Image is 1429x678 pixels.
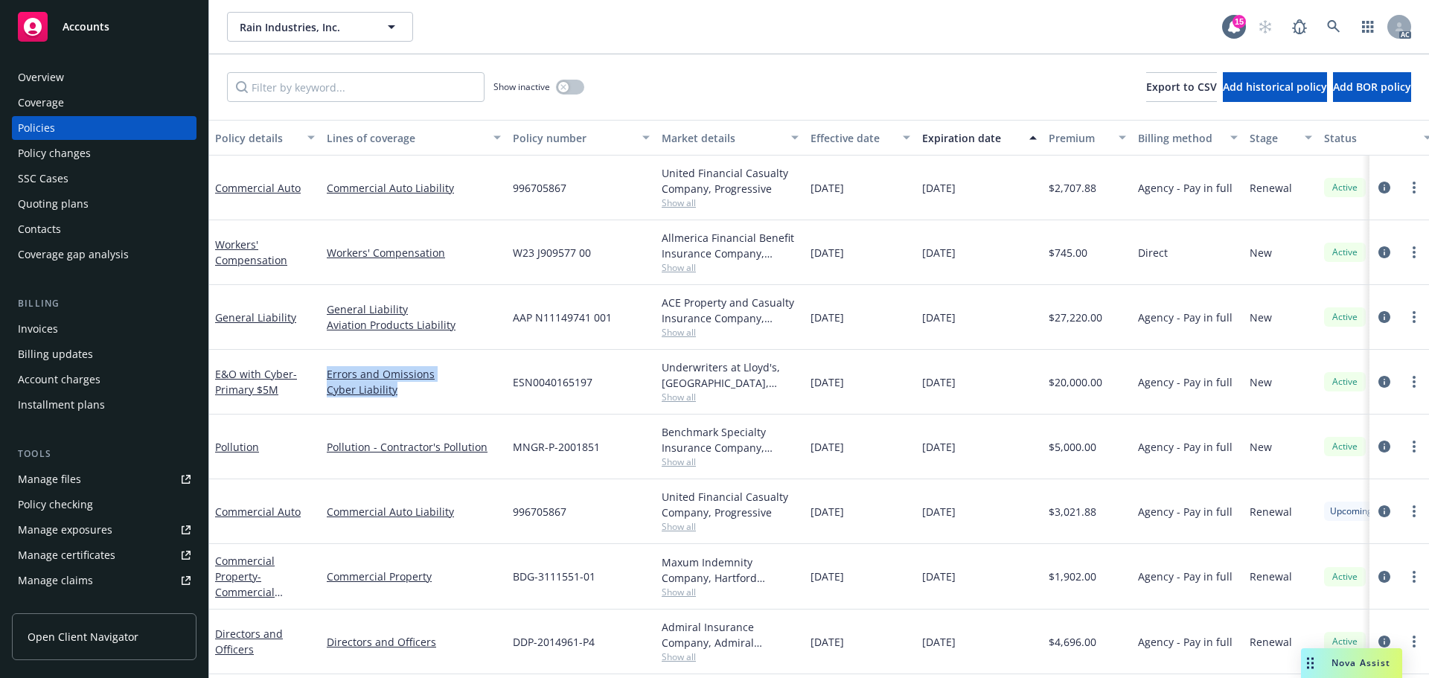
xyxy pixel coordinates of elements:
span: Agency - Pay in full [1138,569,1233,584]
a: more [1405,308,1423,326]
div: Coverage gap analysis [18,243,129,266]
a: Accounts [12,6,196,48]
div: Lines of coverage [327,130,485,146]
a: more [1405,438,1423,455]
a: Manage files [12,467,196,491]
div: Manage files [18,467,81,491]
span: New [1250,310,1272,325]
span: Active [1330,310,1360,324]
span: Show all [662,196,799,209]
span: ESN0040165197 [513,374,592,390]
span: Renewal [1250,634,1292,650]
div: Policy number [513,130,633,146]
div: Overview [18,65,64,89]
div: Manage exposures [18,518,112,542]
span: [DATE] [811,504,844,519]
div: United Financial Casualty Company, Progressive [662,165,799,196]
button: Billing method [1132,120,1244,156]
span: [DATE] [811,374,844,390]
a: Policy changes [12,141,196,165]
a: circleInformation [1375,502,1393,520]
button: Lines of coverage [321,120,507,156]
a: Installment plans [12,393,196,417]
span: 996705867 [513,180,566,196]
span: [DATE] [922,310,956,325]
span: [DATE] [811,310,844,325]
span: New [1250,374,1272,390]
a: circleInformation [1375,308,1393,326]
span: [DATE] [811,180,844,196]
span: Accounts [63,21,109,33]
span: DDP-2014961-P4 [513,634,595,650]
a: Billing updates [12,342,196,366]
span: Active [1330,246,1360,259]
a: more [1405,568,1423,586]
a: Account charges [12,368,196,391]
div: Drag to move [1301,648,1320,678]
span: [DATE] [922,180,956,196]
span: [DATE] [922,439,956,455]
span: Show all [662,326,799,339]
a: General Liability [327,301,501,317]
div: Manage claims [18,569,93,592]
span: Export to CSV [1146,80,1217,94]
input: Filter by keyword... [227,72,485,102]
span: Show all [662,261,799,274]
span: New [1250,245,1272,260]
span: $2,707.88 [1049,180,1096,196]
a: Workers' Compensation [215,237,287,267]
a: Directors and Officers [327,634,501,650]
div: Billing updates [18,342,93,366]
span: [DATE] [922,374,956,390]
span: $4,696.00 [1049,634,1096,650]
a: Policies [12,116,196,140]
div: Market details [662,130,782,146]
a: Commercial Auto [215,181,301,195]
div: Status [1324,130,1415,146]
a: Commercial Property [327,569,501,584]
div: Effective date [811,130,894,146]
a: more [1405,243,1423,261]
a: Overview [12,65,196,89]
span: Renewal [1250,504,1292,519]
span: Nova Assist [1332,656,1390,669]
span: Open Client Navigator [28,629,138,645]
a: Policy checking [12,493,196,517]
div: Expiration date [922,130,1020,146]
span: Agency - Pay in full [1138,504,1233,519]
button: Stage [1244,120,1318,156]
a: circleInformation [1375,373,1393,391]
span: Active [1330,375,1360,388]
span: [DATE] [811,245,844,260]
a: Report a Bug [1285,12,1314,42]
span: Add BOR policy [1333,80,1411,94]
a: General Liability [215,310,296,324]
span: W23 J909577 00 [513,245,591,260]
span: Show all [662,586,799,598]
div: Admiral Insurance Company, Admiral Insurance Group ([PERSON_NAME] Corporation), RT Specialty Insu... [662,619,799,650]
a: Search [1319,12,1349,42]
span: Show all [662,520,799,533]
button: Add BOR policy [1333,72,1411,102]
div: Manage BORs [18,594,88,618]
a: Commercial Property [215,554,275,615]
span: $20,000.00 [1049,374,1102,390]
button: Policy number [507,120,656,156]
span: Rain Industries, Inc. [240,19,368,35]
a: circleInformation [1375,243,1393,261]
div: Manage certificates [18,543,115,567]
a: Pollution [215,440,259,454]
a: circleInformation [1375,179,1393,196]
div: Policy details [215,130,298,146]
div: ACE Property and Casualty Insurance Company, Chubb Group [662,295,799,326]
span: Active [1330,635,1360,648]
span: Renewal [1250,569,1292,584]
div: Premium [1049,130,1110,146]
a: Directors and Officers [215,627,283,656]
span: Agency - Pay in full [1138,310,1233,325]
span: Show all [662,650,799,663]
a: Commercial Auto [215,505,301,519]
button: Market details [656,120,805,156]
button: Policy details [209,120,321,156]
span: Agency - Pay in full [1138,180,1233,196]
